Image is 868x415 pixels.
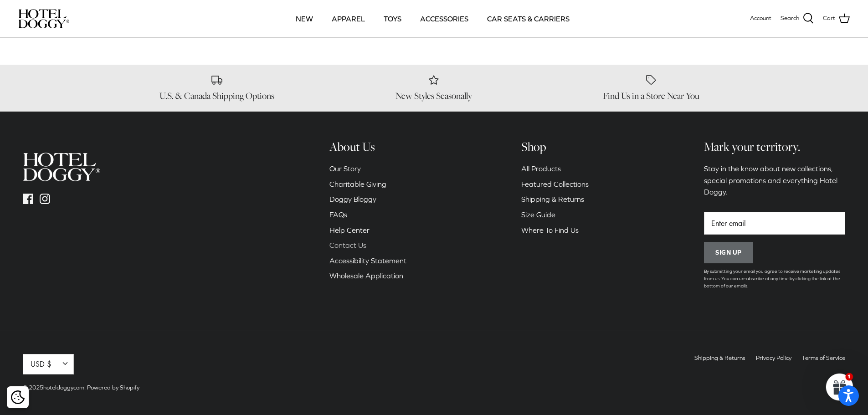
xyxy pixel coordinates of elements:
[781,13,814,25] a: Search
[704,163,845,198] p: Stay in the know about new collections, special promotions and everything Hotel Doggy.
[512,139,598,299] div: Secondary navigation
[704,212,845,235] input: Email
[23,153,100,181] img: hoteldoggycom
[43,384,84,391] a: hoteldoggycom
[329,241,366,249] a: Contact Us
[521,164,561,173] a: All Products
[320,139,416,299] div: Secondary navigation
[823,13,850,25] a: Cart
[375,3,410,34] a: TOYS
[521,226,579,234] a: Where To Find Us
[329,272,403,280] a: Wholesale Application
[23,194,33,204] a: Facebook
[329,139,406,154] h6: About Us
[750,14,771,23] a: Account
[23,384,86,391] span: © 2025 .
[704,242,753,264] button: Sign up
[332,90,536,102] h6: New Styles Seasonally
[324,3,373,34] a: APPAREL
[329,210,347,219] a: FAQs
[704,139,845,154] h6: Mark your territory.
[18,9,69,28] img: hoteldoggycom
[750,15,771,21] span: Account
[23,354,74,374] button: USD $
[7,386,29,408] div: Cookie policy
[329,195,376,203] a: Doggy Bloggy
[10,389,26,405] button: Cookie policy
[135,3,730,34] div: Primary navigation
[329,256,406,265] a: Accessibility Statement
[40,194,50,204] a: Instagram
[11,390,25,404] img: Cookie policy
[329,226,370,234] a: Help Center
[521,139,589,154] h6: Shop
[756,354,791,361] a: Privacy Policy
[823,14,835,23] span: Cart
[694,354,745,361] a: Shipping & Returns
[521,180,589,188] a: Featured Collections
[329,180,386,188] a: Charitable Giving
[115,74,319,102] a: U.S. & Canada Shipping Options
[781,14,799,23] span: Search
[802,354,845,361] a: Terms of Service
[288,3,321,34] a: NEW
[550,74,753,102] a: Find Us in a Store Near You
[550,90,753,102] h6: Find Us in a Store Near You
[115,90,319,102] h6: U.S. & Canada Shipping Options
[521,210,555,219] a: Size Guide
[690,354,850,367] ul: Secondary navigation
[521,195,584,203] a: Shipping & Returns
[329,164,361,173] a: Our Story
[87,384,139,391] a: Powered by Shopify
[412,3,477,34] a: ACCESSORIES
[479,3,578,34] a: CAR SEATS & CARRIERS
[704,268,845,290] p: By submitting your email you agree to receive marketing updates from us. You can unsubscribe at a...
